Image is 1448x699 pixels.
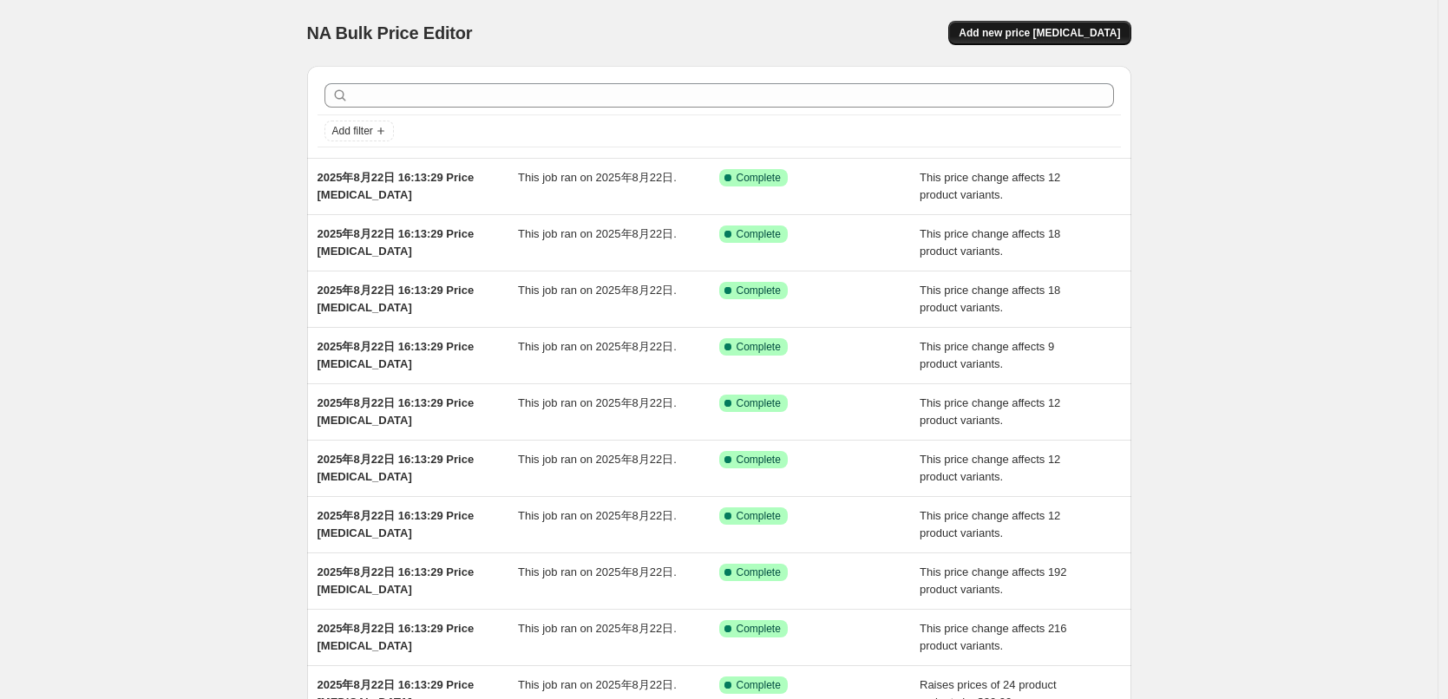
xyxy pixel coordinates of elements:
[318,565,475,596] span: 2025年8月22日 16:13:29 Price [MEDICAL_DATA]
[318,509,475,539] span: 2025年8月22日 16:13:29 Price [MEDICAL_DATA]
[318,227,475,258] span: 2025年8月22日 16:13:29 Price [MEDICAL_DATA]
[518,622,677,635] span: This job ran on 2025年8月22日.
[737,453,781,467] span: Complete
[518,227,677,240] span: This job ran on 2025年8月22日.
[518,340,677,353] span: This job ran on 2025年8月22日.
[318,284,475,314] span: 2025年8月22日 16:13:29 Price [MEDICAL_DATA]
[920,565,1067,596] span: This price change affects 192 product variants.
[518,565,677,578] span: This job ran on 2025年8月22日.
[737,622,781,636] span: Complete
[737,678,781,692] span: Complete
[737,509,781,523] span: Complete
[920,453,1060,483] span: This price change affects 12 product variants.
[518,396,677,409] span: This job ran on 2025年8月22日.
[948,21,1130,45] button: Add new price [MEDICAL_DATA]
[737,171,781,185] span: Complete
[318,453,475,483] span: 2025年8月22日 16:13:29 Price [MEDICAL_DATA]
[518,453,677,466] span: This job ran on 2025年8月22日.
[518,678,677,691] span: This job ran on 2025年8月22日.
[737,565,781,579] span: Complete
[318,622,475,652] span: 2025年8月22日 16:13:29 Price [MEDICAL_DATA]
[737,284,781,297] span: Complete
[920,622,1067,652] span: This price change affects 216 product variants.
[518,284,677,297] span: This job ran on 2025年8月22日.
[959,26,1120,40] span: Add new price [MEDICAL_DATA]
[920,171,1060,201] span: This price change affects 12 product variants.
[324,121,394,141] button: Add filter
[920,509,1060,539] span: This price change affects 12 product variants.
[737,396,781,410] span: Complete
[518,171,677,184] span: This job ran on 2025年8月22日.
[307,23,473,42] span: NA Bulk Price Editor
[920,227,1060,258] span: This price change affects 18 product variants.
[318,171,475,201] span: 2025年8月22日 16:13:29 Price [MEDICAL_DATA]
[518,509,677,522] span: This job ran on 2025年8月22日.
[737,340,781,354] span: Complete
[920,396,1060,427] span: This price change affects 12 product variants.
[920,284,1060,314] span: This price change affects 18 product variants.
[737,227,781,241] span: Complete
[318,396,475,427] span: 2025年8月22日 16:13:29 Price [MEDICAL_DATA]
[332,124,373,138] span: Add filter
[318,340,475,370] span: 2025年8月22日 16:13:29 Price [MEDICAL_DATA]
[920,340,1054,370] span: This price change affects 9 product variants.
